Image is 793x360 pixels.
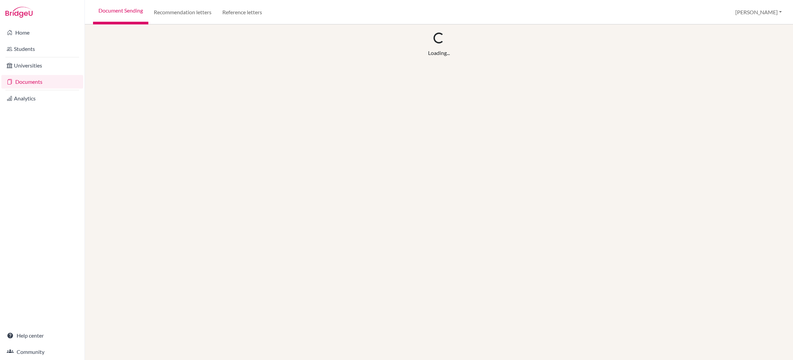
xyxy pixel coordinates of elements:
[1,75,83,89] a: Documents
[1,92,83,105] a: Analytics
[1,345,83,359] a: Community
[1,329,83,342] a: Help center
[5,7,33,18] img: Bridge-U
[1,59,83,72] a: Universities
[1,42,83,56] a: Students
[1,26,83,39] a: Home
[428,49,450,57] div: Loading...
[732,6,785,19] button: [PERSON_NAME]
